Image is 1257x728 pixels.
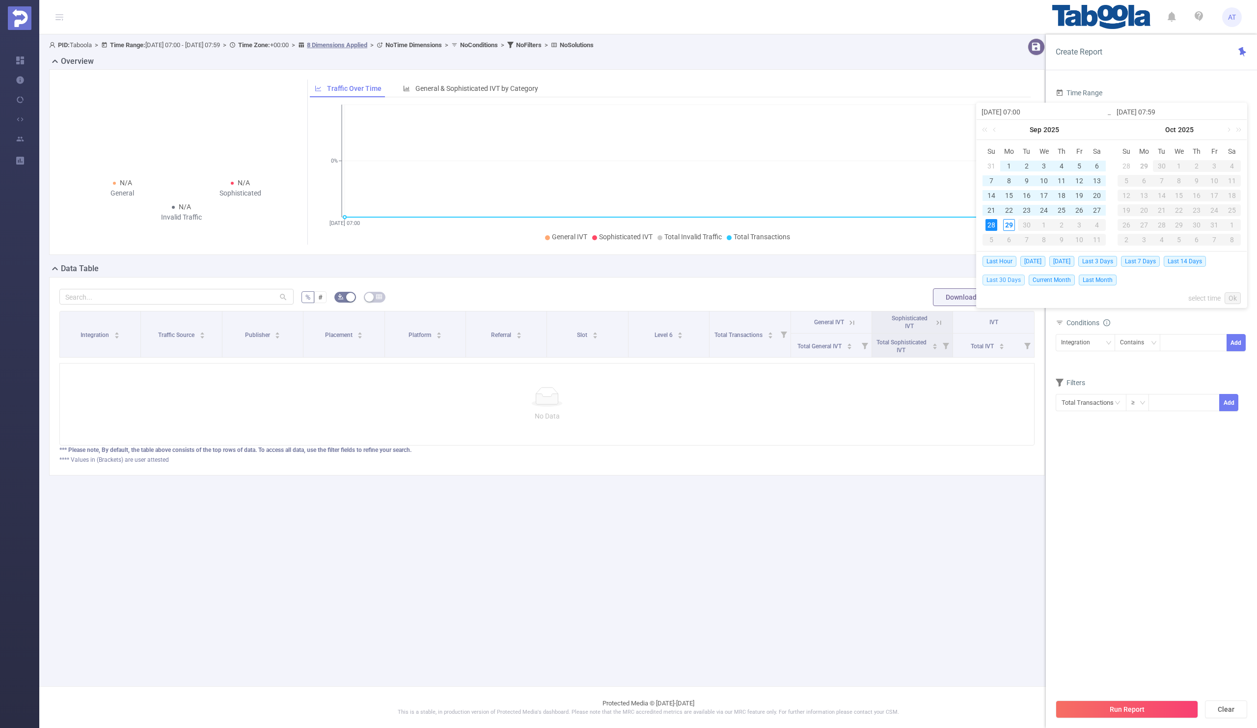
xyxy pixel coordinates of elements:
[1000,144,1018,159] th: Mon
[1053,173,1070,188] td: September 11, 2025
[1153,173,1171,188] td: October 7, 2025
[1000,232,1018,247] td: October 6, 2025
[436,331,441,334] i: icon: caret-up
[1073,190,1085,201] div: 19
[1056,160,1067,172] div: 4
[1088,144,1106,159] th: Sat
[1056,47,1102,56] span: Create Report
[1135,234,1153,246] div: 3
[325,332,354,338] span: Placement
[814,319,844,326] span: General IVT
[1188,190,1205,201] div: 16
[1223,218,1241,232] td: November 1, 2025
[1153,147,1171,156] span: Tu
[376,294,382,300] i: icon: table
[1188,144,1205,159] th: Thu
[1036,219,1053,231] div: 1
[1153,234,1171,246] div: 4
[1036,159,1053,173] td: September 3, 2025
[1073,204,1085,216] div: 26
[1036,234,1053,246] div: 8
[1118,218,1135,232] td: October 26, 2025
[1153,204,1171,216] div: 21
[92,41,101,49] span: >
[1223,173,1241,188] td: October 11, 2025
[1230,120,1243,140] a: Next year (Control + right)
[1003,190,1015,201] div: 15
[1088,203,1106,218] td: September 27, 2025
[1036,203,1053,218] td: September 24, 2025
[1088,173,1106,188] td: September 13, 2025
[1088,147,1106,156] span: Sa
[1205,232,1223,247] td: November 7, 2025
[1171,159,1188,173] td: October 1, 2025
[1053,147,1070,156] span: Th
[1118,232,1135,247] td: November 2, 2025
[181,188,299,198] div: Sophisticated
[1188,175,1205,187] div: 9
[1021,175,1033,187] div: 9
[1120,335,1151,351] div: Contains
[1153,188,1171,203] td: October 14, 2025
[1135,203,1153,218] td: October 20, 2025
[357,331,363,336] div: Sort
[592,331,598,336] div: Sort
[1171,232,1188,247] td: November 5, 2025
[1088,234,1106,246] div: 11
[81,332,110,338] span: Integration
[1138,160,1150,172] div: 29
[777,311,791,357] i: Filter menu
[1000,159,1018,173] td: September 1, 2025
[1018,188,1036,203] td: September 16, 2025
[983,234,1000,246] div: 5
[1070,234,1088,246] div: 10
[985,219,997,231] div: 28
[1053,234,1070,246] div: 9
[179,203,191,211] span: N/A
[307,41,367,49] u: 8 Dimensions Applied
[1106,340,1112,347] i: icon: down
[983,203,1000,218] td: September 21, 2025
[1205,203,1223,218] td: October 24, 2025
[58,41,70,49] b: PID:
[1118,147,1135,156] span: Su
[1205,204,1223,216] div: 24
[289,41,298,49] span: >
[1228,7,1236,27] span: AT
[1223,204,1241,216] div: 25
[49,42,58,48] i: icon: user
[1153,203,1171,218] td: October 21, 2025
[1036,147,1053,156] span: We
[1118,173,1135,188] td: October 5, 2025
[1070,219,1088,231] div: 3
[599,233,653,241] span: Sophisticated IVT
[1223,147,1241,156] span: Sa
[1091,160,1103,172] div: 6
[1205,219,1223,231] div: 31
[1018,232,1036,247] td: October 7, 2025
[1188,203,1205,218] td: October 23, 2025
[1171,173,1188,188] td: October 8, 2025
[415,84,538,92] span: General & Sophisticated IVT by Category
[403,85,410,92] i: icon: bar-chart
[1225,292,1241,304] a: Ok
[305,293,310,301] span: %
[1153,218,1171,232] td: October 28, 2025
[275,331,280,334] i: icon: caret-up
[338,294,344,300] i: icon: bg-colors
[1135,219,1153,231] div: 27
[1078,256,1117,267] span: Last 3 Days
[498,41,507,49] span: >
[59,289,294,305] input: Search...
[220,41,229,49] span: >
[1049,256,1074,267] span: [DATE]
[367,41,377,49] span: >
[1188,218,1205,232] td: October 30, 2025
[1120,160,1132,172] div: 28
[1205,147,1223,156] span: Fr
[1070,218,1088,232] td: October 3, 2025
[1000,203,1018,218] td: September 22, 2025
[989,319,998,326] span: IVT
[1153,144,1171,159] th: Tue
[1164,120,1177,140] a: Oct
